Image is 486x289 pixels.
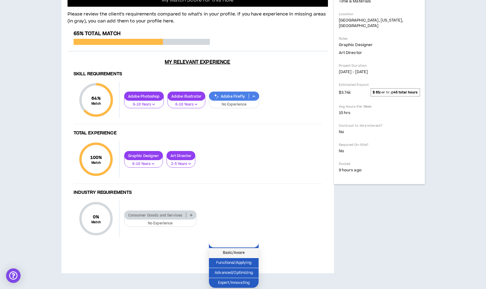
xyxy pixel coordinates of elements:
p: Graphic Designer [124,153,163,158]
h4: Total Experience [74,130,322,136]
p: Consumer Goods and Services [124,213,186,217]
p: 6-10 Years [128,102,160,107]
p: Roles [339,36,420,41]
button: 6-10 Years [124,97,164,108]
p: Required On-Site? [339,143,420,147]
p: Posted [339,162,420,166]
p: 6-10 Years [171,102,201,107]
button: 6-10 Years [124,156,163,168]
span: Advanced/Optimizing [213,270,255,276]
p: No Experience [128,221,193,226]
button: 6-10 Years [167,97,205,108]
span: Expert/Innovating [213,280,255,286]
p: Location [339,12,420,16]
strong: $ 83 [373,90,379,95]
p: Avg Hours Per Week [339,104,420,109]
p: No [339,148,420,154]
div: Open Intercom Messenger [6,268,21,283]
span: Basic/Aware [213,250,255,256]
p: [GEOGRAPHIC_DATA], [US_STATE], [GEOGRAPHIC_DATA] [339,18,420,29]
p: 2-5 Years [170,161,192,167]
p: Adobe Firefly [209,94,249,99]
span: 65% Total Match [74,30,121,37]
p: Contract to Hire Interest? [339,123,420,128]
span: 0 % [91,214,101,220]
p: Estimated Payout [339,82,420,87]
small: Match [90,161,102,165]
p: No Experience [213,102,255,107]
p: Please review the client’s requirements compared to what’s in your profile. If you have experienc... [68,7,328,25]
p: Adobe Photoshop [124,94,164,99]
span: per hr @ [371,88,420,96]
span: Graphic Designer [339,42,373,48]
p: [DATE] - [DATE] [339,69,420,75]
p: 15 hrs [339,110,420,116]
small: Match [91,102,101,106]
h3: My Relevant Experience [68,59,328,65]
p: Art Director [167,153,195,158]
button: No Experience [209,97,259,108]
p: Project Duration [339,63,420,68]
p: 6-10 Years [128,161,159,167]
p: Adobe Illustrator [168,94,205,99]
h4: Skill Requirements [74,71,322,77]
span: 100 % [90,154,102,161]
button: 2-5 Years [167,156,196,168]
p: No [339,129,420,135]
h4: Industry Requirements [74,190,322,196]
strong: 45 total hours [394,90,418,95]
small: Match [91,220,101,224]
span: $3.74k [339,89,351,96]
span: 64 % [91,95,101,102]
span: Art Director [339,50,362,55]
p: 9 hours ago [339,167,420,173]
span: Functional/Applying [213,260,255,266]
button: No Experience [124,216,197,227]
